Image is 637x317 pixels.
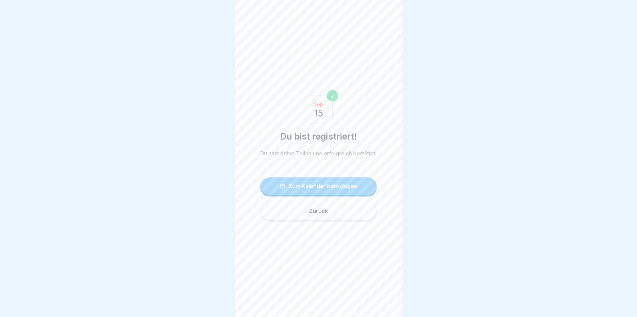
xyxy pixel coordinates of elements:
button: Zum Kalender hinzufügen [260,177,377,195]
button: Zurück [260,202,377,220]
h1: Du bist registriert! [280,130,357,143]
div: Zurück [309,208,328,214]
p: 15 [314,109,323,118]
div: Zum Kalender hinzufügen [280,183,357,189]
p: Sep [314,101,323,108]
p: Du hast deine Teilnahme erfolgreich bestätigt! [260,150,377,157]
